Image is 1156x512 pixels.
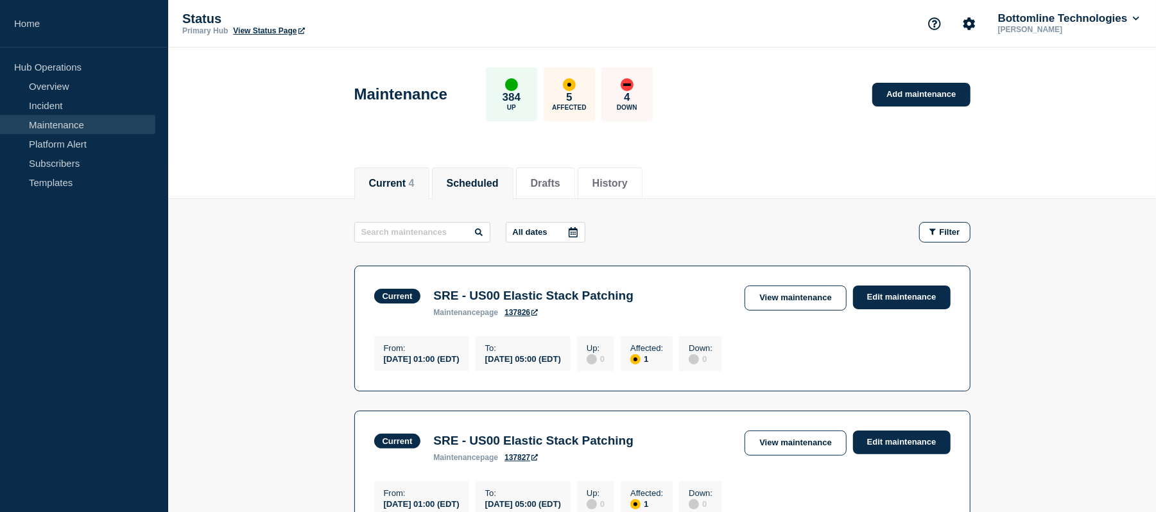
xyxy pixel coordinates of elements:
[853,286,951,309] a: Edit maintenance
[630,488,663,498] p: Affected :
[531,178,560,189] button: Drafts
[689,343,712,353] p: Down :
[956,10,983,37] button: Account settings
[384,488,460,498] p: From :
[354,85,447,103] h1: Maintenance
[745,286,846,311] a: View maintenance
[433,453,480,462] span: maintenance
[630,354,641,364] div: affected
[689,499,699,509] div: disabled
[872,83,970,107] a: Add maintenance
[630,499,641,509] div: affected
[505,78,518,91] div: up
[853,431,951,454] a: Edit maintenance
[592,178,628,189] button: History
[507,104,516,111] p: Up
[383,291,413,301] div: Current
[630,343,663,353] p: Affected :
[505,308,538,317] a: 137826
[624,91,630,104] p: 4
[485,343,561,353] p: To :
[384,498,460,509] div: [DATE] 01:00 (EDT)
[369,178,415,189] button: Current 4
[433,289,634,303] h3: SRE - US00 Elastic Stack Patching
[587,498,605,509] div: 0
[587,343,605,353] p: Up :
[409,178,415,189] span: 4
[433,453,498,462] p: page
[505,453,538,462] a: 137827
[940,227,960,237] span: Filter
[433,308,480,317] span: maintenance
[563,78,576,91] div: affected
[587,488,605,498] p: Up :
[630,498,663,509] div: 1
[689,498,712,509] div: 0
[503,91,521,104] p: 384
[689,353,712,364] div: 0
[617,104,637,111] p: Down
[182,12,439,26] p: Status
[383,436,413,446] div: Current
[921,10,948,37] button: Support
[182,26,228,35] p: Primary Hub
[630,353,663,364] div: 1
[485,488,561,498] p: To :
[745,431,846,456] a: View maintenance
[689,354,699,364] div: disabled
[354,222,490,243] input: Search maintenances
[919,222,971,243] button: Filter
[233,26,304,35] a: View Status Page
[587,499,597,509] div: disabled
[433,434,634,448] h3: SRE - US00 Elastic Stack Patching
[506,222,585,243] button: All dates
[996,25,1129,34] p: [PERSON_NAME]
[513,227,548,237] p: All dates
[587,353,605,364] div: 0
[485,498,561,509] div: [DATE] 05:00 (EDT)
[447,178,499,189] button: Scheduled
[552,104,586,111] p: Affected
[433,308,498,317] p: page
[621,78,634,91] div: down
[384,343,460,353] p: From :
[384,353,460,364] div: [DATE] 01:00 (EDT)
[566,91,572,104] p: 5
[485,353,561,364] div: [DATE] 05:00 (EDT)
[587,354,597,364] div: disabled
[689,488,712,498] p: Down :
[996,12,1142,25] button: Bottomline Technologies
